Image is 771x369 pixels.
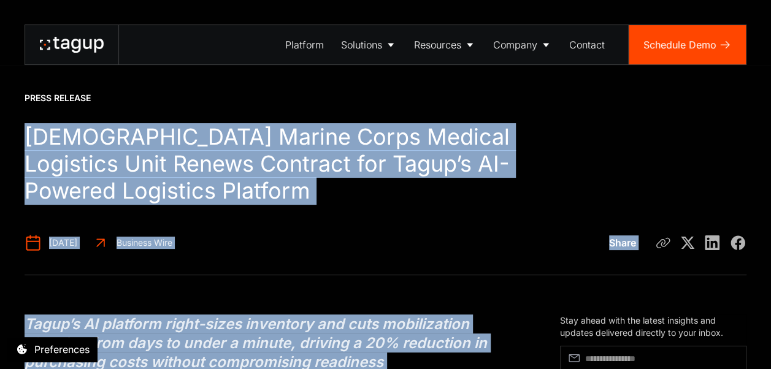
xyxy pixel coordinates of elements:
[643,37,716,52] div: Schedule Demo
[117,237,172,249] div: Business Wire
[560,314,746,338] div: Stay ahead with the latest insights and updates delivered directly to your inbox.
[332,25,405,64] a: Solutions
[405,25,485,64] a: Resources
[561,25,613,64] a: Contact
[34,342,90,357] div: Preferences
[493,37,537,52] div: Company
[277,25,332,64] a: Platform
[629,25,746,64] a: Schedule Demo
[49,237,77,249] div: [DATE]
[485,25,561,64] a: Company
[285,37,324,52] div: Platform
[341,37,382,52] div: Solutions
[25,92,91,104] div: Press Release
[414,37,461,52] div: Resources
[92,234,172,251] a: Business Wire
[609,235,636,250] div: Share
[25,124,512,205] h1: [DEMOGRAPHIC_DATA] Marine Corps Medical Logistics Unit Renews Contract for Tagup’s AI-Powered Log...
[569,37,605,52] div: Contact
